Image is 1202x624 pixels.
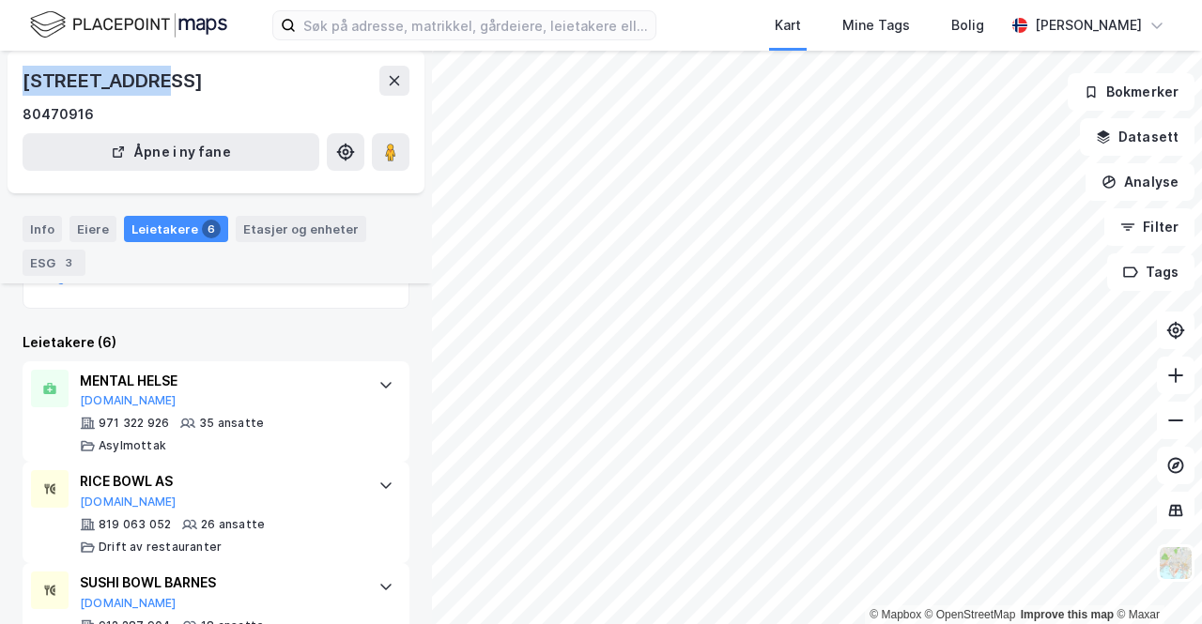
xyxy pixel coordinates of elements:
iframe: Chat Widget [1108,534,1202,624]
img: logo.f888ab2527a4732fd821a326f86c7f29.svg [30,8,227,41]
div: 35 ansatte [199,416,264,431]
div: 6 [202,220,221,238]
div: [PERSON_NAME] [1035,14,1142,37]
div: MENTAL HELSE [80,370,360,392]
div: ESG [23,250,85,276]
a: Mapbox [870,608,921,621]
div: [STREET_ADDRESS] [23,66,207,96]
div: 3 [59,253,78,272]
div: Mine Tags [842,14,910,37]
div: Info [23,216,62,242]
button: [DOMAIN_NAME] [80,393,177,408]
button: Analyse [1086,163,1194,201]
a: OpenStreetMap [925,608,1016,621]
button: Åpne i ny fane [23,133,319,171]
div: 80470916 [23,103,94,126]
div: Leietakere [124,216,228,242]
button: [DOMAIN_NAME] [80,495,177,510]
div: 819 063 052 [99,517,171,532]
a: Improve this map [1021,608,1114,621]
div: Drift av restauranter [99,540,222,555]
div: Kart [775,14,801,37]
div: 971 322 926 [99,416,169,431]
div: Eiere [69,216,116,242]
div: Etasjer og enheter [243,221,359,237]
button: Datasett [1080,118,1194,156]
button: Tags [1107,253,1194,291]
div: RICE BOWL AS [80,470,360,493]
div: 26 ansatte [201,517,265,532]
input: Søk på adresse, matrikkel, gårdeiere, leietakere eller personer [296,11,655,39]
button: Bokmerker [1068,73,1194,111]
div: SUSHI BOWL BARNES [80,571,360,594]
div: Bolig [951,14,984,37]
button: [DOMAIN_NAME] [80,596,177,611]
button: Filter [1104,208,1194,246]
div: Leietakere (6) [23,331,409,354]
div: Asylmottak [99,438,166,453]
